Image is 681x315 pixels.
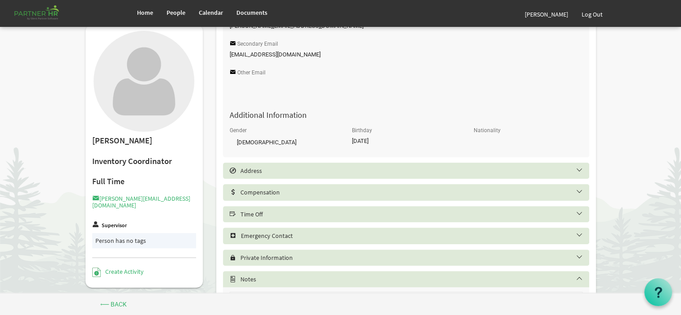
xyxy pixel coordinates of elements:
[575,2,609,27] a: Log Out
[518,2,575,27] a: [PERSON_NAME]
[230,168,236,174] span: Select
[230,233,236,239] span: Select
[230,189,236,195] span: Select
[199,9,223,17] span: Calendar
[92,177,197,186] h4: Full Time
[230,276,596,283] h5: Notes
[95,236,193,245] div: Person has no tags
[92,268,101,277] img: Create Activity
[92,268,144,276] a: Create Activity
[230,211,236,217] span: Select
[230,255,236,261] span: Select
[230,128,247,134] label: Gender
[137,9,153,17] span: Home
[94,31,194,132] img: User with no profile picture
[236,9,267,17] span: Documents
[474,128,501,134] label: Nationality
[92,136,197,146] h2: [PERSON_NAME]
[230,167,596,174] h5: Address
[92,157,197,166] h2: Inventory Coordinator
[92,194,190,209] a: [PERSON_NAME][EMAIL_ADDRESS][DOMAIN_NAME]
[223,111,589,120] h4: Additional Information
[230,276,236,282] span: Select
[237,70,266,76] label: Other Email
[230,211,596,218] h5: Time Off
[167,9,185,17] span: People
[230,254,596,261] h5: Private Information
[230,232,596,239] h5: Emergency Contact
[351,128,372,134] label: Birthday
[237,41,278,47] label: Secondary Email
[102,223,127,229] label: Supervisor
[230,189,596,196] h5: Compensation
